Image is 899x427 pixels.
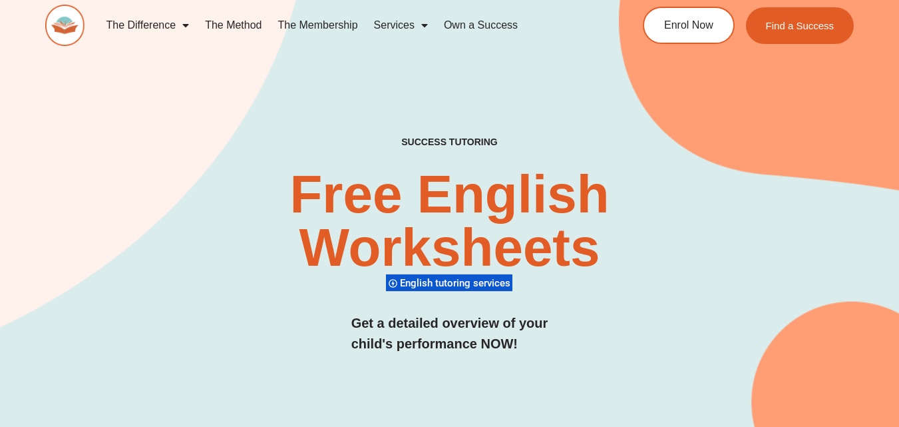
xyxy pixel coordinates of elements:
[98,10,596,41] nav: Menu
[643,7,735,44] a: Enrol Now
[182,168,716,274] h2: Free English Worksheets​
[766,21,834,31] span: Find a Success
[270,10,366,41] a: The Membership
[366,10,436,41] a: Services
[330,137,570,148] h4: SUCCESS TUTORING​
[400,277,514,289] span: English tutoring services
[98,10,197,41] a: The Difference
[664,20,713,31] span: Enrol Now
[386,274,512,292] div: English tutoring services
[351,313,548,354] h3: Get a detailed overview of your child's performance NOW!
[197,10,270,41] a: The Method
[436,10,526,41] a: Own a Success
[746,7,854,44] a: Find a Success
